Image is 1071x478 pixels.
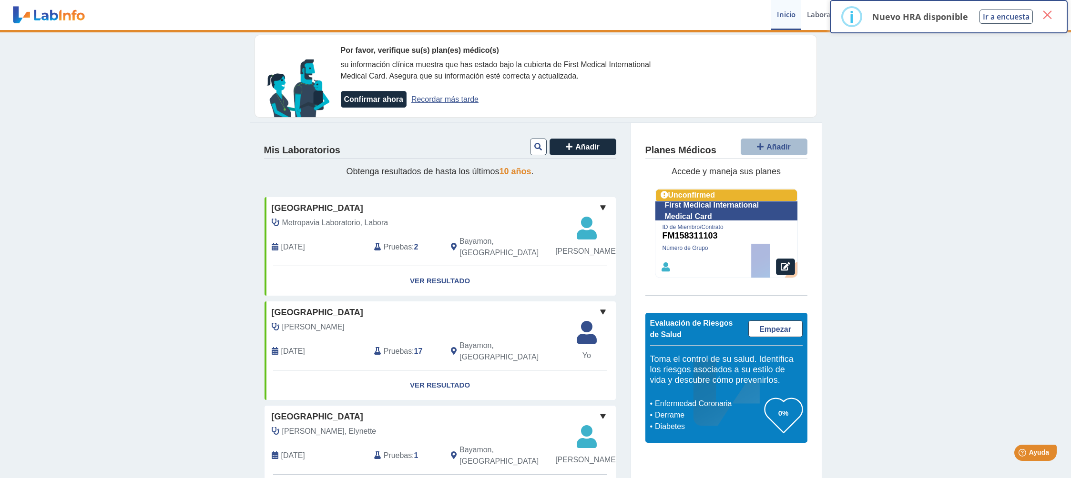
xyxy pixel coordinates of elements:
[281,450,305,461] span: 2025-08-27
[346,167,533,176] span: Obtenga resultados de hasta los últimos .
[281,346,305,357] span: 2024-04-19
[550,139,616,155] button: Añadir
[741,139,807,155] button: Añadir
[411,95,479,103] a: Recordar más tarde
[759,325,791,333] span: Empezar
[341,45,679,56] div: Por favor, verifique su(s) plan(es) médico(s)
[459,444,565,467] span: Bayamon, PR
[459,236,565,259] span: Bayamon, PR
[264,145,340,156] h4: Mis Laboratorios
[500,167,531,176] span: 10 años
[384,450,412,461] span: Pruebas
[766,143,791,151] span: Añadir
[653,398,765,409] li: Enfermedad Coronaria
[979,10,1033,24] button: Ir a encuesta
[650,319,733,339] span: Evaluación de Riesgos de Salud
[765,407,803,419] h3: 0%
[367,236,444,259] div: :
[986,441,1061,468] iframe: Help widget launcher
[849,8,854,25] div: i
[272,202,363,215] span: [GEOGRAPHIC_DATA]
[645,145,716,156] h4: Planes Médicos
[341,60,651,80] span: su información clínica muestra que has estado bajo la cubierta de First Medical International Med...
[872,11,968,22] p: Nuevo HRA disponible
[384,346,412,357] span: Pruebas
[282,426,377,437] span: Vargas Villanueva, Elynette
[367,340,444,363] div: :
[414,347,423,355] b: 17
[555,246,618,257] span: [PERSON_NAME]
[272,306,363,319] span: [GEOGRAPHIC_DATA]
[653,421,765,432] li: Diabetes
[653,409,765,421] li: Derrame
[459,340,565,363] span: Bayamon, PR
[414,451,418,459] b: 1
[341,91,407,108] button: Confirmar ahora
[281,241,305,253] span: 2025-09-29
[384,241,412,253] span: Pruebas
[265,370,616,400] a: Ver Resultado
[265,266,616,296] a: Ver Resultado
[672,167,781,176] span: Accede y maneja sus planes
[414,243,418,251] b: 2
[367,444,444,467] div: :
[272,410,363,423] span: [GEOGRAPHIC_DATA]
[1039,6,1056,23] button: Close this dialog
[575,143,600,151] span: Añadir
[282,321,345,333] span: Gascot, Javier
[555,454,618,466] span: [PERSON_NAME]
[571,350,602,361] span: Yo
[282,217,388,229] span: Metropavia Laboratorio, Labora
[650,354,803,385] h5: Toma el control de su salud. Identifica los riesgos asociados a su estilo de vida y descubre cómo...
[748,320,803,337] a: Empezar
